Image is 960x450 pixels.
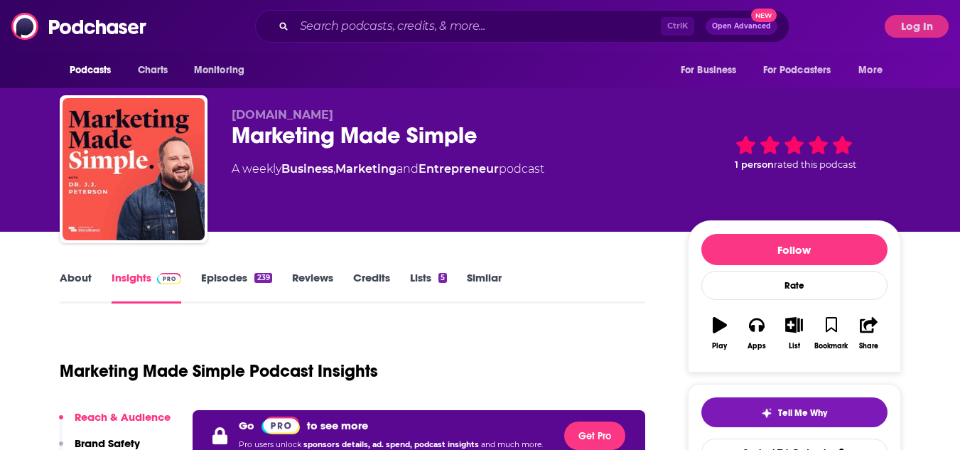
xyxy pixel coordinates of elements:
[70,60,112,80] span: Podcasts
[467,271,502,304] a: Similar
[564,422,625,450] button: Get Pro
[255,10,789,43] div: Search podcasts, credits, & more...
[701,271,888,300] div: Rate
[75,410,171,424] p: Reach & Audience
[335,162,397,176] a: Marketing
[751,9,777,22] span: New
[735,159,774,170] span: 1 person
[789,342,800,350] div: List
[754,57,852,84] button: open menu
[701,397,888,427] button: tell me why sparkleTell Me Why
[850,308,887,359] button: Share
[138,60,168,80] span: Charts
[419,162,499,176] a: Entrepreneur
[333,162,335,176] span: ,
[774,159,856,170] span: rated this podcast
[858,60,883,80] span: More
[63,98,205,240] img: Marketing Made Simple
[712,23,771,30] span: Open Advanced
[738,308,775,359] button: Apps
[307,419,368,432] p: to see more
[748,342,766,350] div: Apps
[60,57,130,84] button: open menu
[194,60,244,80] span: Monitoring
[129,57,177,84] a: Charts
[778,407,827,419] span: Tell Me Why
[688,108,901,196] div: 1 personrated this podcast
[775,308,812,359] button: List
[292,271,333,304] a: Reviews
[397,162,419,176] span: and
[681,60,737,80] span: For Business
[281,162,333,176] a: Business
[261,416,301,434] a: Pro website
[661,17,694,36] span: Ctrl K
[184,57,263,84] button: open menu
[11,13,148,40] img: Podchaser - Follow, Share and Rate Podcasts
[294,15,661,38] input: Search podcasts, credits, & more...
[60,271,92,304] a: About
[671,57,755,84] button: open menu
[885,15,949,38] button: Log In
[410,271,447,304] a: Lists5
[706,18,777,35] button: Open AdvancedNew
[813,308,850,359] button: Bookmark
[763,60,831,80] span: For Podcasters
[353,271,390,304] a: Credits
[232,108,333,122] span: [DOMAIN_NAME]
[701,308,738,359] button: Play
[254,273,271,283] div: 239
[438,273,447,283] div: 5
[761,407,772,419] img: tell me why sparkle
[859,342,878,350] div: Share
[814,342,848,350] div: Bookmark
[232,161,544,178] div: A weekly podcast
[157,273,182,284] img: Podchaser Pro
[201,271,271,304] a: Episodes239
[848,57,900,84] button: open menu
[701,234,888,265] button: Follow
[112,271,182,304] a: InsightsPodchaser Pro
[60,360,378,382] h1: Marketing Made Simple Podcast Insights
[303,440,481,449] span: sponsors details, ad. spend, podcast insights
[712,342,727,350] div: Play
[59,410,171,436] button: Reach & Audience
[75,436,140,450] p: Brand Safety
[261,417,301,434] img: Podchaser Pro
[239,419,254,432] p: Go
